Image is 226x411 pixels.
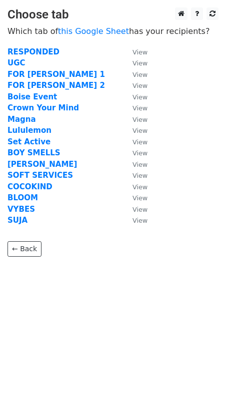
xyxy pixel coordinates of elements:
[122,47,147,56] a: View
[122,137,147,146] a: View
[122,216,147,225] a: View
[7,70,105,79] a: FOR [PERSON_NAME] 1
[7,182,52,191] a: COCOKIND
[7,171,73,180] a: SOFT SERVICES
[122,148,147,157] a: View
[7,115,36,124] a: Magna
[58,26,129,36] a: this Google Sheet
[7,47,59,56] a: RESPONDED
[132,59,147,67] small: View
[132,127,147,134] small: View
[7,137,50,146] a: Set Active
[122,115,147,124] a: View
[132,138,147,146] small: View
[7,205,35,214] a: VYBES
[132,183,147,191] small: View
[132,172,147,179] small: View
[122,103,147,112] a: View
[122,92,147,101] a: View
[7,26,218,36] p: Which tab of has your recipients?
[122,205,147,214] a: View
[7,7,218,22] h3: Choose tab
[7,81,105,90] a: FOR [PERSON_NAME] 2
[132,149,147,157] small: View
[132,161,147,168] small: View
[7,148,60,157] a: BOY SMELLS
[122,126,147,135] a: View
[132,48,147,56] small: View
[132,71,147,78] small: View
[7,58,25,67] a: UGC
[7,126,51,135] a: Lululemon
[122,193,147,202] a: View
[122,58,147,67] a: View
[7,193,38,202] a: BLOOM
[7,92,57,101] a: Boise Event
[122,160,147,169] a: View
[7,216,27,225] a: SUJA
[122,70,147,79] a: View
[122,81,147,90] a: View
[132,217,147,224] small: View
[132,104,147,112] small: View
[132,194,147,202] small: View
[122,182,147,191] a: View
[132,82,147,89] small: View
[132,206,147,213] small: View
[7,103,79,112] a: Crown Your Mind
[122,171,147,180] a: View
[7,241,41,257] a: ← Back
[132,116,147,123] small: View
[132,93,147,101] small: View
[7,160,77,169] a: [PERSON_NAME]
